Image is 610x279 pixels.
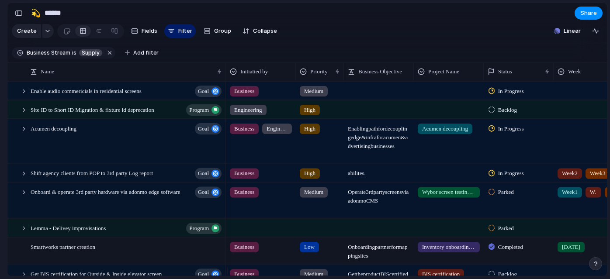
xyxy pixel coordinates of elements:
[422,124,468,133] span: Acumen decoupling
[304,270,323,279] span: Medium
[198,167,209,179] span: goal
[422,242,475,251] span: Inventory onboarding & mapping
[344,265,413,279] span: Get the product BIS certified
[590,188,597,196] span: Week2
[575,7,603,20] button: Share
[120,47,164,59] button: Add filter
[189,104,209,116] span: program
[358,67,402,76] span: Business Objective
[31,86,142,96] span: Enable audio commericials in residential screens
[498,106,517,114] span: Backlog
[31,222,106,232] span: Lemma - Delivey improvisations
[31,186,180,196] span: Onboard & operate 3rd party hardware via adonmo edge software
[195,86,222,97] button: goal
[239,24,281,38] button: Collapse
[234,169,254,178] span: Business
[304,87,323,96] span: Medium
[178,27,192,35] span: Filter
[498,224,514,232] span: Parked
[568,67,581,76] span: Week
[562,242,580,251] span: [DATE]
[133,49,159,57] span: Add filter
[562,169,578,178] span: Week2
[234,242,254,251] span: Business
[72,49,76,57] span: is
[240,67,268,76] span: Initiatied by
[344,238,413,260] span: Onboarding partner for mapping sites
[214,27,231,35] span: Group
[31,269,162,279] span: Get BIS certification for Outside & Inside elevator screen
[12,24,41,38] button: Create
[29,6,43,20] button: 💫
[198,123,209,135] span: goal
[199,24,236,38] button: Group
[498,188,514,196] span: Parked
[253,27,277,35] span: Collapse
[498,242,523,251] span: Completed
[590,169,606,178] span: Week3
[234,270,254,279] span: Business
[186,222,222,234] button: program
[498,270,517,279] span: Backlog
[198,85,209,97] span: goal
[580,9,597,17] span: Share
[142,27,157,35] span: Fields
[234,87,254,96] span: Business
[562,188,578,196] span: Week1
[195,168,222,179] button: goal
[344,120,413,151] span: Enabling path for decoupling edge & infra for acumen & advertising businesses
[422,270,460,279] span: BIS certification
[498,67,512,76] span: Status
[27,49,70,57] span: Business Stream
[195,123,222,134] button: goal
[344,183,413,205] span: Operate 3rd party screens via adonmo CMS
[77,48,104,58] button: Supply
[234,188,254,196] span: Business
[17,27,37,35] span: Create
[234,106,262,114] span: Engineering
[31,104,154,114] span: Site ID to Short ID Migration & fixture id deprecation
[551,24,584,38] button: Linear
[344,164,413,178] span: abilites.
[31,123,76,133] span: Acumen decoupling
[195,186,222,198] button: goal
[31,7,41,19] div: 💫
[267,124,288,133] span: Engineering
[234,124,254,133] span: Business
[498,124,524,133] span: In Progress
[428,67,459,76] span: Project Name
[31,241,95,251] span: Smartworks partner creation
[304,242,315,251] span: Low
[189,222,209,234] span: program
[82,49,100,57] span: Supply
[310,67,328,76] span: Priority
[304,169,315,178] span: High
[564,27,581,35] span: Linear
[31,168,153,178] span: Shift agency clients from POP to 3rd party Log report
[498,87,524,96] span: In Progress
[498,169,524,178] span: In Progress
[304,124,315,133] span: High
[304,106,315,114] span: High
[422,188,475,196] span: Wybor screen testing & integration
[304,188,323,196] span: Medium
[198,186,209,198] span: goal
[164,24,196,38] button: Filter
[186,104,222,116] button: program
[41,67,54,76] span: Name
[70,48,78,58] button: is
[128,24,161,38] button: Fields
